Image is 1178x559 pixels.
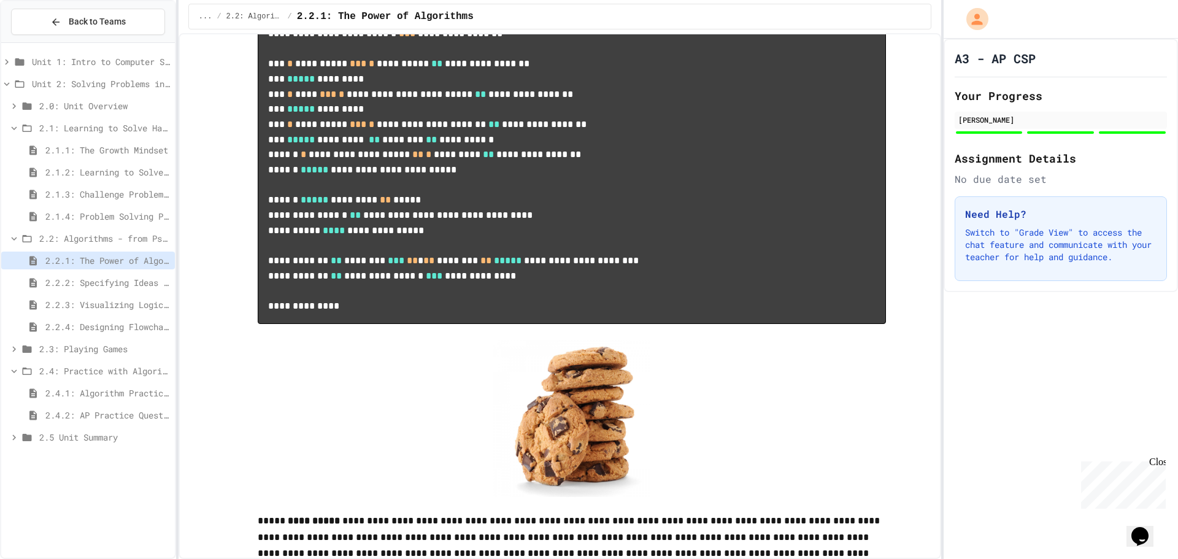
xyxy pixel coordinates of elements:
iframe: chat widget [1076,457,1166,509]
div: No due date set [955,172,1167,187]
span: 2.4.2: AP Practice Questions [45,409,170,422]
span: 2.2.1: The Power of Algorithms [297,9,474,24]
span: 2.2: Algorithms - from Pseudocode to Flowcharts [226,12,283,21]
h1: A3 - AP CSP [955,50,1036,67]
span: / [217,12,221,21]
span: 2.1.2: Learning to Solve Hard Problems [45,166,170,179]
span: 2.0: Unit Overview [39,99,170,112]
span: 2.3: Playing Games [39,342,170,355]
span: 2.1.3: Challenge Problem - The Bridge [45,188,170,201]
span: 2.1.1: The Growth Mindset [45,144,170,156]
div: My Account [953,5,991,33]
span: 2.5 Unit Summary [39,431,170,444]
span: 2.1.4: Problem Solving Practice [45,210,170,223]
span: 2.2.2: Specifying Ideas with Pseudocode [45,276,170,289]
h2: Your Progress [955,87,1167,104]
h2: Assignment Details [955,150,1167,167]
iframe: chat widget [1126,510,1166,547]
div: Chat with us now!Close [5,5,85,78]
span: Back to Teams [69,15,126,28]
span: ... [199,12,212,21]
span: 2.4.1: Algorithm Practice Exercises [45,387,170,399]
span: 2.1: Learning to Solve Hard Problems [39,121,170,134]
button: Back to Teams [11,9,165,35]
span: 2.2.1: The Power of Algorithms [45,254,170,267]
span: Unit 1: Intro to Computer Science [32,55,170,68]
p: Switch to "Grade View" to access the chat feature and communicate with your teacher for help and ... [965,226,1157,263]
span: 2.2: Algorithms - from Pseudocode to Flowcharts [39,232,170,245]
span: 2.2.4: Designing Flowcharts [45,320,170,333]
span: Unit 2: Solving Problems in Computer Science [32,77,170,90]
div: [PERSON_NAME] [958,114,1163,125]
span: 2.4: Practice with Algorithms [39,364,170,377]
span: / [288,12,292,21]
h3: Need Help? [965,207,1157,222]
span: 2.2.3: Visualizing Logic with Flowcharts [45,298,170,311]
